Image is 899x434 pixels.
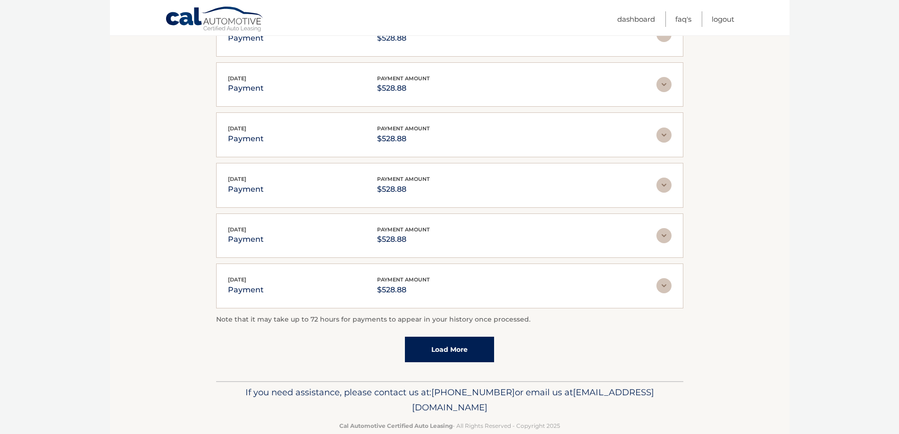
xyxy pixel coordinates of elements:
p: payment [228,132,264,145]
a: FAQ's [675,11,691,27]
p: $528.88 [377,82,430,95]
span: [PHONE_NUMBER] [431,387,515,398]
span: [EMAIL_ADDRESS][DOMAIN_NAME] [412,387,654,413]
p: $528.88 [377,233,430,246]
img: accordion-rest.svg [656,77,672,92]
a: Dashboard [617,11,655,27]
p: payment [228,82,264,95]
span: [DATE] [228,226,246,233]
img: accordion-rest.svg [656,178,672,193]
span: payment amount [377,276,430,283]
p: payment [228,233,264,246]
a: Logout [712,11,734,27]
p: $528.88 [377,32,430,45]
span: [DATE] [228,75,246,82]
span: payment amount [377,226,430,233]
p: payment [228,32,264,45]
p: $528.88 [377,183,430,196]
img: accordion-rest.svg [656,228,672,243]
p: Note that it may take up to 72 hours for payments to appear in your history once processed. [216,314,683,325]
img: accordion-rest.svg [656,278,672,293]
p: $528.88 [377,132,430,145]
p: If you need assistance, please contact us at: or email us at [222,385,677,415]
p: payment [228,283,264,297]
span: [DATE] [228,176,246,182]
span: [DATE] [228,276,246,283]
a: Load More [405,337,494,362]
img: accordion-rest.svg [656,128,672,143]
strong: Cal Automotive Certified Auto Leasing [339,422,453,429]
p: $528.88 [377,283,430,297]
span: payment amount [377,176,430,182]
p: - All Rights Reserved - Copyright 2025 [222,421,677,431]
span: payment amount [377,125,430,132]
a: Cal Automotive [165,6,264,34]
p: payment [228,183,264,196]
span: [DATE] [228,125,246,132]
span: payment amount [377,75,430,82]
